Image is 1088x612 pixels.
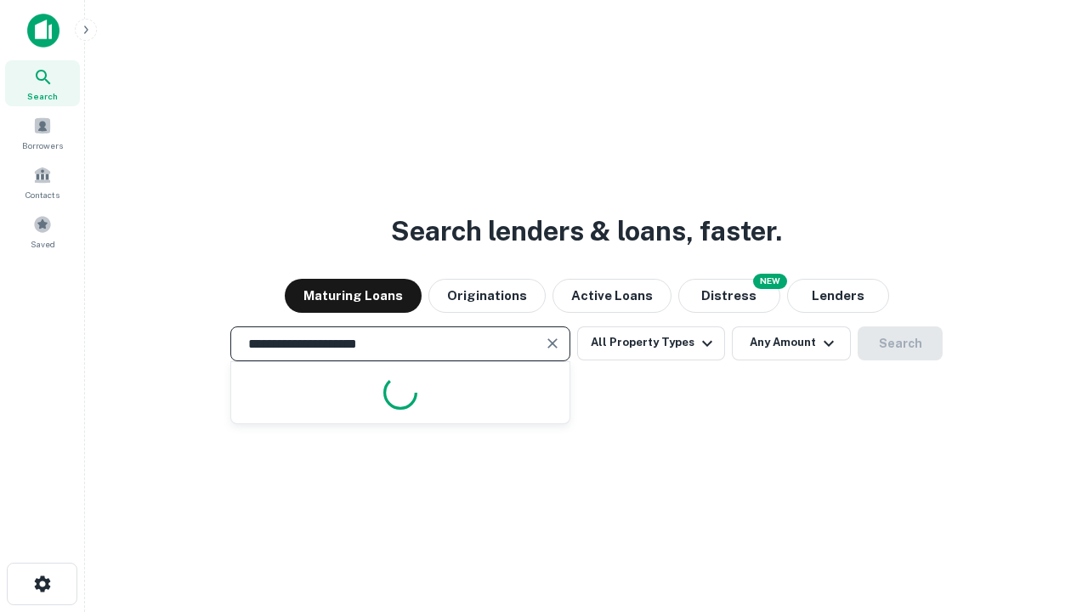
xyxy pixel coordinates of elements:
button: Originations [428,279,546,313]
button: Any Amount [732,326,851,360]
a: Saved [5,208,80,254]
span: Contacts [25,188,59,201]
span: Search [27,89,58,103]
span: Borrowers [22,139,63,152]
a: Contacts [5,159,80,205]
a: Search [5,60,80,106]
button: Search distressed loans with lien and other non-mortgage details. [678,279,780,313]
h3: Search lenders & loans, faster. [391,211,782,252]
button: Active Loans [552,279,671,313]
div: NEW [753,274,787,289]
span: Saved [31,237,55,251]
a: Borrowers [5,110,80,156]
button: All Property Types [577,326,725,360]
button: Clear [541,331,564,355]
button: Lenders [787,279,889,313]
button: Maturing Loans [285,279,422,313]
iframe: Chat Widget [1003,476,1088,558]
img: capitalize-icon.png [27,14,59,48]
